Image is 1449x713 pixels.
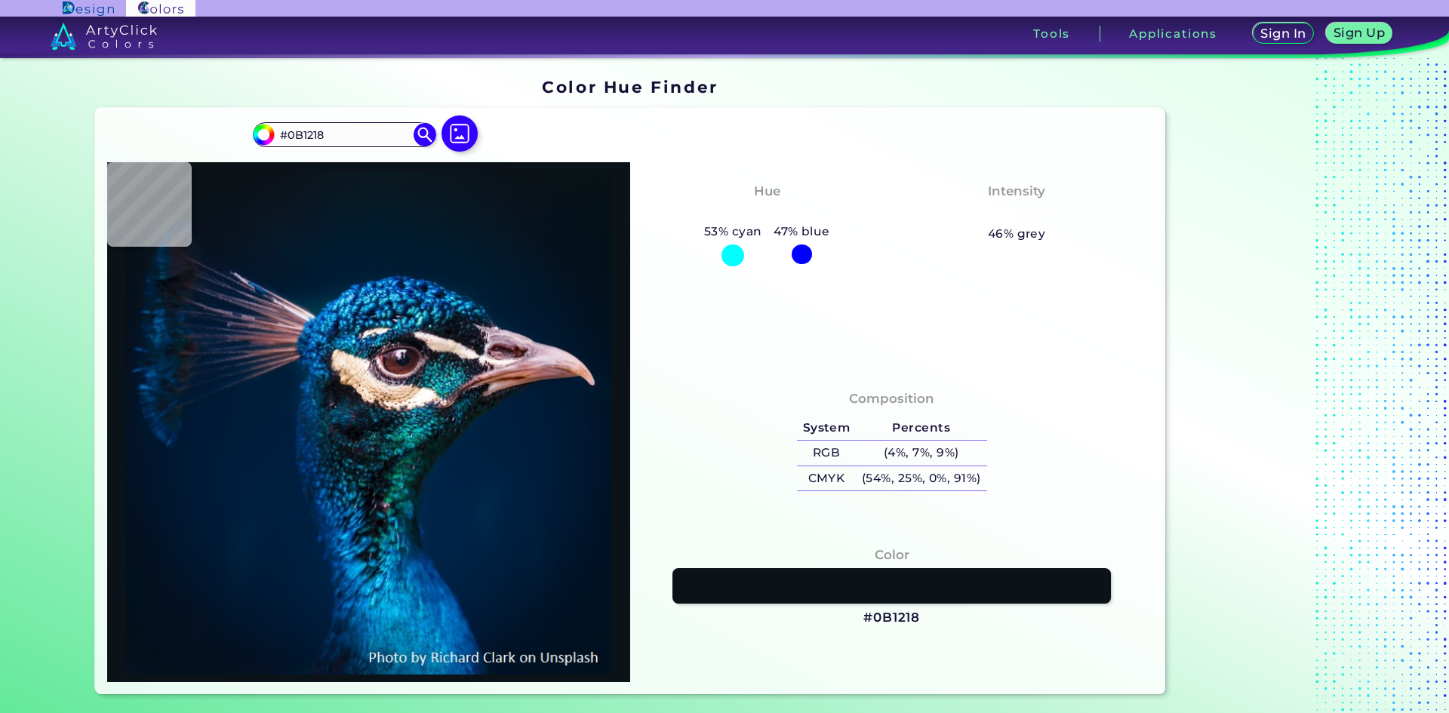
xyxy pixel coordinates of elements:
[1332,26,1386,39] h5: Sign Up
[724,204,810,222] h3: Cyan-Blue
[1033,28,1070,39] h3: Tools
[797,416,856,441] h5: System
[849,388,934,410] h4: Composition
[768,222,835,241] h5: 47% blue
[542,75,718,98] h1: Color Hue Finder
[988,224,1046,244] h5: 46% grey
[863,609,920,627] h3: #0B1218
[856,466,986,491] h5: (54%, 25%, 0%, 91%)
[1129,28,1217,39] h3: Applications
[51,23,157,50] img: logo_artyclick_colors_white.svg
[274,124,414,145] input: type color..
[1324,23,1394,45] a: Sign Up
[988,180,1045,202] h4: Intensity
[981,204,1052,222] h3: Medium
[63,2,113,16] img: ArtyClick Design logo
[115,170,623,675] img: img_pavlin.jpg
[875,544,909,566] h4: Color
[1251,23,1315,45] a: Sign In
[441,115,478,152] img: icon picture
[797,441,856,466] h5: RGB
[1260,27,1307,40] h5: Sign In
[856,416,986,441] h5: Percents
[698,222,768,241] h5: 53% cyan
[797,466,856,491] h5: CMYK
[1171,72,1360,700] iframe: Advertisement
[414,123,436,146] img: icon search
[856,441,986,466] h5: (4%, 7%, 9%)
[754,180,780,202] h4: Hue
